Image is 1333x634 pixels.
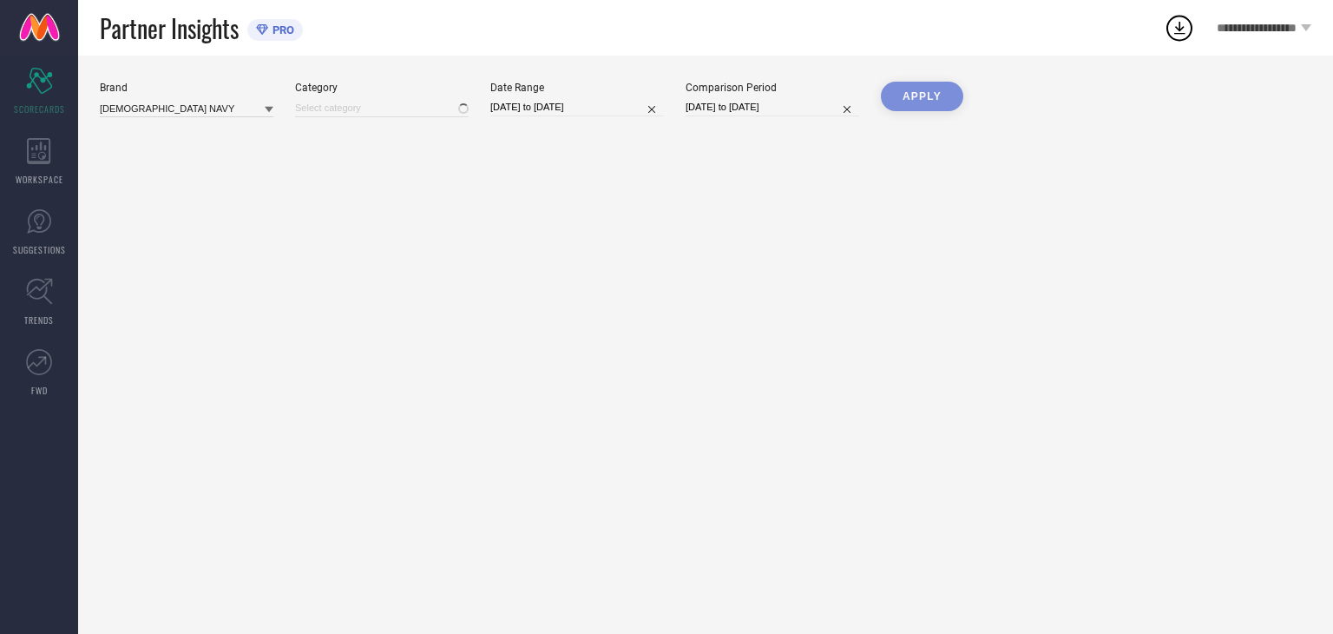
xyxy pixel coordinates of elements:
[100,10,239,46] span: Partner Insights
[24,314,54,327] span: TRENDS
[490,98,664,116] input: Select date range
[13,243,66,256] span: SUGGESTIONS
[686,98,859,116] input: Select comparison period
[100,82,273,94] div: Brand
[16,173,63,186] span: WORKSPACE
[490,82,664,94] div: Date Range
[686,82,859,94] div: Comparison Period
[31,384,48,397] span: FWD
[1164,12,1195,43] div: Open download list
[14,102,65,116] span: SCORECARDS
[268,23,294,36] span: PRO
[295,82,469,94] div: Category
